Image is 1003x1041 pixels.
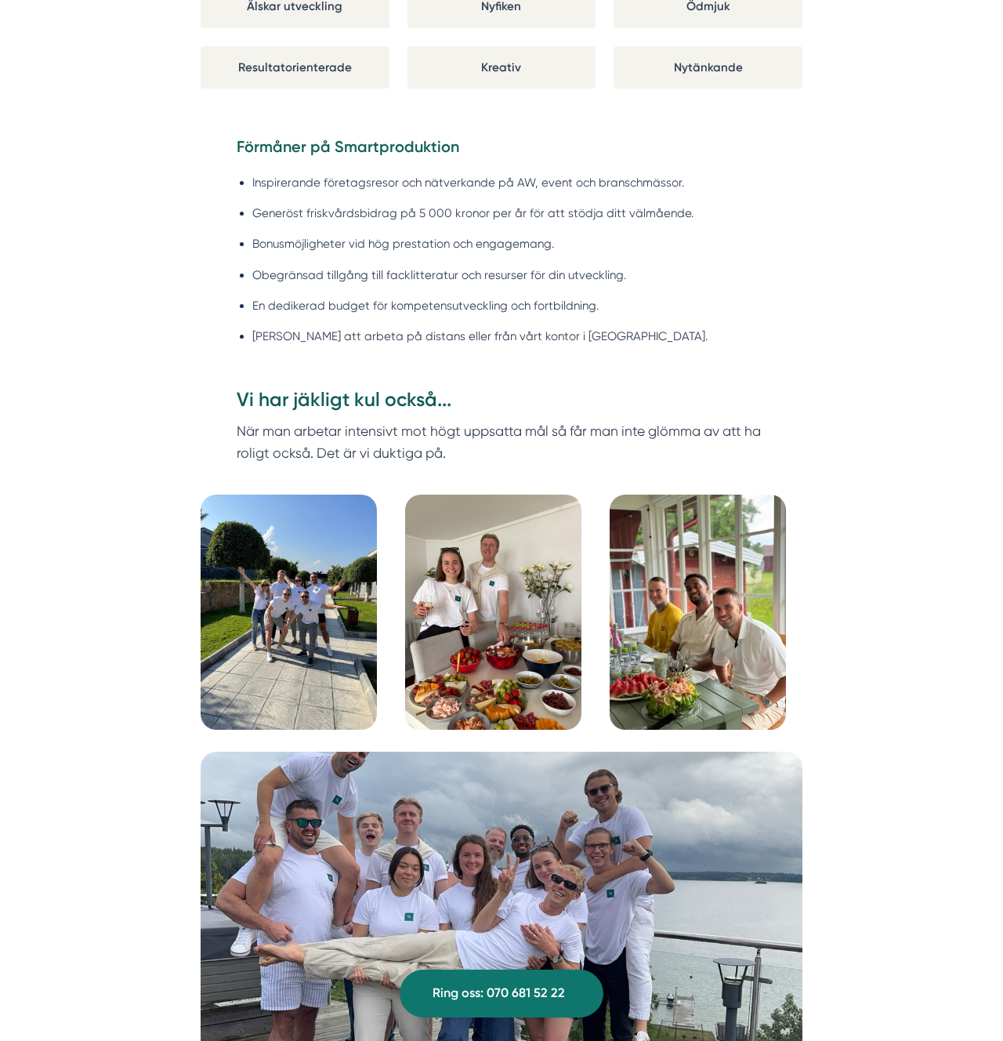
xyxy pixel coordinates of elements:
p: När man arbetar intensivt mot högt uppsatta mål så får man inte glömma av att ha roligt också. De... [237,420,767,464]
li: Bonusmöjligheter vid hög prestation och engagemang. [252,234,767,253]
a: Ring oss: 070 681 52 22 [400,970,603,1017]
li: En dedikerad budget för kompetensutveckling och fortbildning. [252,296,767,315]
li: Generöst friskvårdsbidrag på 5 000 kronor per år för att stödja ditt välmående. [252,204,767,223]
h3: Vi har jäkligt kul också... [237,386,767,421]
img: Bild på Smartproduktion – webbyråer i Borlänge [405,495,581,730]
div: Resultatorienterade [201,46,389,89]
div: Kreativ [407,46,596,89]
span: Ring oss: 070 681 52 22 [433,983,565,1003]
img: Företagsbild på Smartproduktion – webbyråer i Dalarnas län [610,495,786,730]
img: Bild på Smartproduktion – webbyråer i Dalarnas län [201,495,377,730]
li: [PERSON_NAME] att arbeta på distans eller från vårt kontor i [GEOGRAPHIC_DATA]. [252,327,767,346]
strong: Förmåner på Smartproduktion [237,137,459,156]
div: Nytänkande [614,46,802,89]
li: Inspirerande företagsresor och nätverkande på AW, event och branschmässor. [252,173,767,192]
li: Obegränsad tillgång till facklitteratur och resurser för din utveckling. [252,266,767,285]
